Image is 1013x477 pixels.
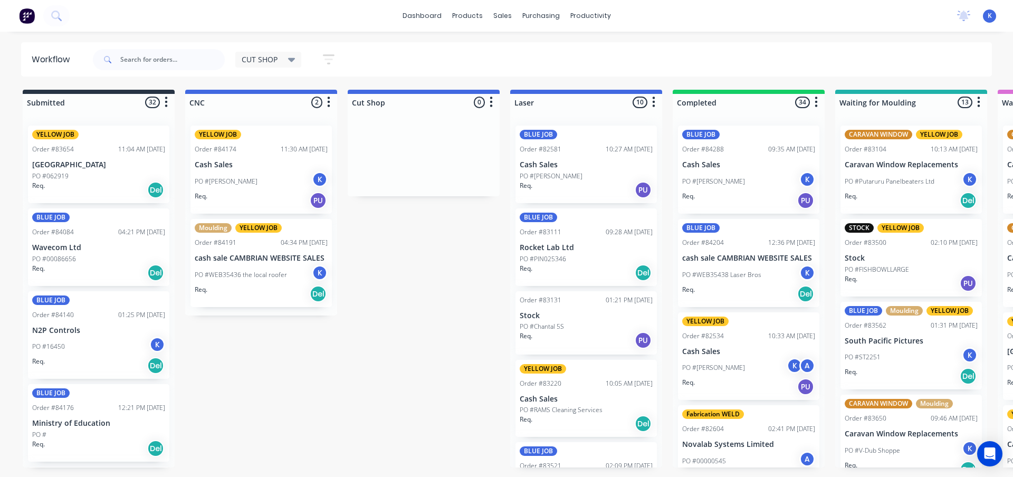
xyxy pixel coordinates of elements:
[520,364,566,374] div: YELLOW JOB
[32,430,46,440] p: PO #
[931,414,978,423] div: 09:46 AM [DATE]
[447,8,488,24] div: products
[682,347,815,356] p: Cash Sales
[32,53,75,66] div: Workflow
[682,270,761,280] p: PO #WEB35438 Laser Bros
[931,145,978,154] div: 10:13 AM [DATE]
[845,160,978,169] p: Caravan Window Replacements
[32,264,45,273] p: Req.
[682,160,815,169] p: Cash Sales
[635,332,652,349] div: PU
[799,451,815,467] div: A
[799,265,815,281] div: K
[32,227,74,237] div: Order #84084
[520,130,557,139] div: BLUE JOB
[195,160,328,169] p: Cash Sales
[520,254,566,264] p: PO #PIN025346
[520,311,653,320] p: Stock
[797,192,814,209] div: PU
[281,145,328,154] div: 11:30 AM [DATE]
[840,302,982,390] div: BLUE JOBMouldingYELLOW JOBOrder #8356201:31 PM [DATE]South Pacific PicturesPO #ST2251KReq.Del
[682,223,720,233] div: BLUE JOB
[120,49,225,70] input: Search for orders...
[520,322,564,331] p: PO #Chantal 5S
[147,182,164,198] div: Del
[515,360,657,437] div: YELLOW JOBOrder #8322010:05 AM [DATE]Cash SalesPO #RAMS Cleaning ServicesReq.Del
[845,265,909,274] p: PO #FISHBOWLLARGE
[32,295,70,305] div: BLUE JOB
[845,145,886,154] div: Order #83104
[606,295,653,305] div: 01:21 PM [DATE]
[195,285,207,294] p: Req.
[397,8,447,24] a: dashboard
[28,208,169,286] div: BLUE JOBOrder #8408404:21 PM [DATE]Wavecom LtdPO #00086656Req.Del
[840,219,982,297] div: STOCKYELLOW JOBOrder #8350002:10 PM [DATE]StockPO #FISHBOWLLARGEReq.PU
[678,312,819,400] div: YELLOW JOBOrder #8253410:33 AM [DATE]Cash SalesPO #[PERSON_NAME]KAReq.PU
[960,275,977,292] div: PU
[195,192,207,201] p: Req.
[312,265,328,281] div: K
[515,208,657,286] div: BLUE JOBOrder #8311109:28 AM [DATE]Rocket Lab LtdPO #PIN025346Req.Del
[515,291,657,355] div: Order #8313101:21 PM [DATE]StockPO #Chantal 5SReq.PU
[32,130,79,139] div: YELLOW JOB
[682,285,695,294] p: Req.
[845,321,886,330] div: Order #83562
[515,126,657,203] div: BLUE JOBOrder #8258110:27 AM [DATE]Cash SalesPO #[PERSON_NAME]Req.PU
[768,238,815,247] div: 12:36 PM [DATE]
[520,415,532,424] p: Req.
[19,8,35,24] img: Factory
[195,223,232,233] div: Moulding
[845,399,912,408] div: CARAVAN WINDOW
[32,403,74,413] div: Order #84176
[118,227,165,237] div: 04:21 PM [DATE]
[845,130,912,139] div: CARAVAN WINDOW
[635,182,652,198] div: PU
[312,171,328,187] div: K
[520,171,582,181] p: PO #[PERSON_NAME]
[147,440,164,457] div: Del
[520,227,561,237] div: Order #83111
[682,238,724,247] div: Order #84204
[682,317,729,326] div: YELLOW JOB
[797,378,814,395] div: PU
[520,145,561,154] div: Order #82581
[926,306,973,316] div: YELLOW JOB
[606,227,653,237] div: 09:28 AM [DATE]
[845,430,978,438] p: Caravan Window Replacements
[517,8,565,24] div: purchasing
[682,177,745,186] p: PO #[PERSON_NAME]
[845,238,886,247] div: Order #83500
[32,213,70,222] div: BLUE JOB
[682,378,695,387] p: Req.
[768,331,815,341] div: 10:33 AM [DATE]
[32,181,45,190] p: Req.
[845,274,857,284] p: Req.
[682,130,720,139] div: BLUE JOB
[682,440,815,449] p: Novalab Systems Limited
[310,192,327,209] div: PU
[28,291,169,379] div: BLUE JOBOrder #8414001:25 PM [DATE]N2P ControlsPO #16450KReq.Del
[520,395,653,404] p: Cash Sales
[845,223,874,233] div: STOCK
[678,126,819,214] div: BLUE JOBOrder #8428809:35 AM [DATE]Cash SalesPO #[PERSON_NAME]KReq.PU
[32,310,74,320] div: Order #84140
[32,342,65,351] p: PO #16450
[520,331,532,341] p: Req.
[195,130,241,139] div: YELLOW JOB
[520,446,557,456] div: BLUE JOB
[520,243,653,252] p: Rocket Lab Ltd
[565,8,616,24] div: productivity
[195,145,236,154] div: Order #84174
[960,192,977,209] div: Del
[149,337,165,352] div: K
[845,352,881,362] p: PO #ST2251
[118,145,165,154] div: 11:04 AM [DATE]
[520,213,557,222] div: BLUE JOB
[682,409,744,419] div: Fabrication WELD
[520,379,561,388] div: Order #83220
[931,238,978,247] div: 02:10 PM [DATE]
[845,254,978,263] p: Stock
[118,403,165,413] div: 12:21 PM [DATE]
[32,388,70,398] div: BLUE JOB
[520,264,532,273] p: Req.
